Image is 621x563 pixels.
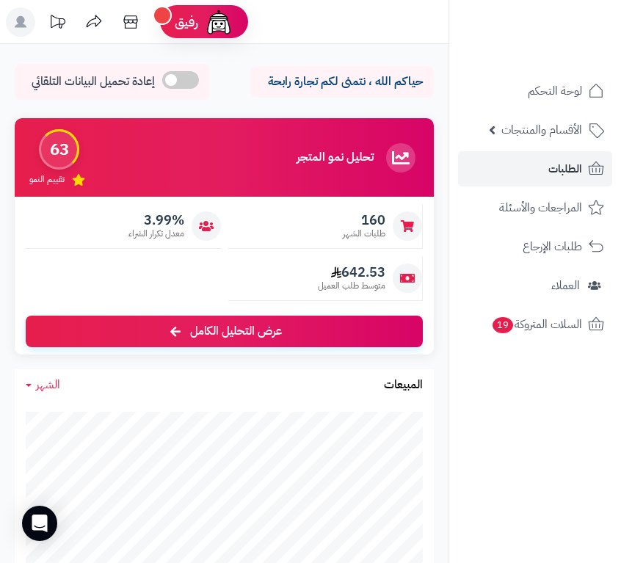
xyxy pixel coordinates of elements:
[343,212,385,228] span: 160
[528,81,582,101] span: لوحة التحكم
[551,275,580,296] span: العملاء
[384,379,423,392] h3: المبيعات
[175,13,198,31] span: رفيق
[548,159,582,179] span: الطلبات
[36,376,60,393] span: الشهر
[318,264,385,280] span: 642.53
[501,120,582,140] span: الأقسام والمنتجات
[204,7,233,37] img: ai-face.png
[458,307,612,342] a: السلات المتروكة19
[343,228,385,240] span: طلبات الشهر
[26,377,60,393] a: الشهر
[261,73,423,90] p: حياكم الله ، نتمنى لكم تجارة رابحة
[491,314,582,335] span: السلات المتروكة
[26,316,423,347] a: عرض التحليل الكامل
[128,212,184,228] span: 3.99%
[318,280,385,292] span: متوسط طلب العميل
[458,190,612,225] a: المراجعات والأسئلة
[29,173,65,186] span: تقييم النمو
[22,506,57,541] div: Open Intercom Messenger
[39,7,76,40] a: تحديثات المنصة
[523,236,582,257] span: طلبات الإرجاع
[190,323,282,340] span: عرض التحليل الكامل
[297,151,374,164] h3: تحليل نمو المتجر
[458,73,612,109] a: لوحة التحكم
[458,229,612,264] a: طلبات الإرجاع
[499,197,582,218] span: المراجعات والأسئلة
[32,73,155,90] span: إعادة تحميل البيانات التلقائي
[493,317,513,333] span: 19
[128,228,184,240] span: معدل تكرار الشراء
[521,40,607,70] img: logo-2.png
[458,151,612,186] a: الطلبات
[458,268,612,303] a: العملاء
